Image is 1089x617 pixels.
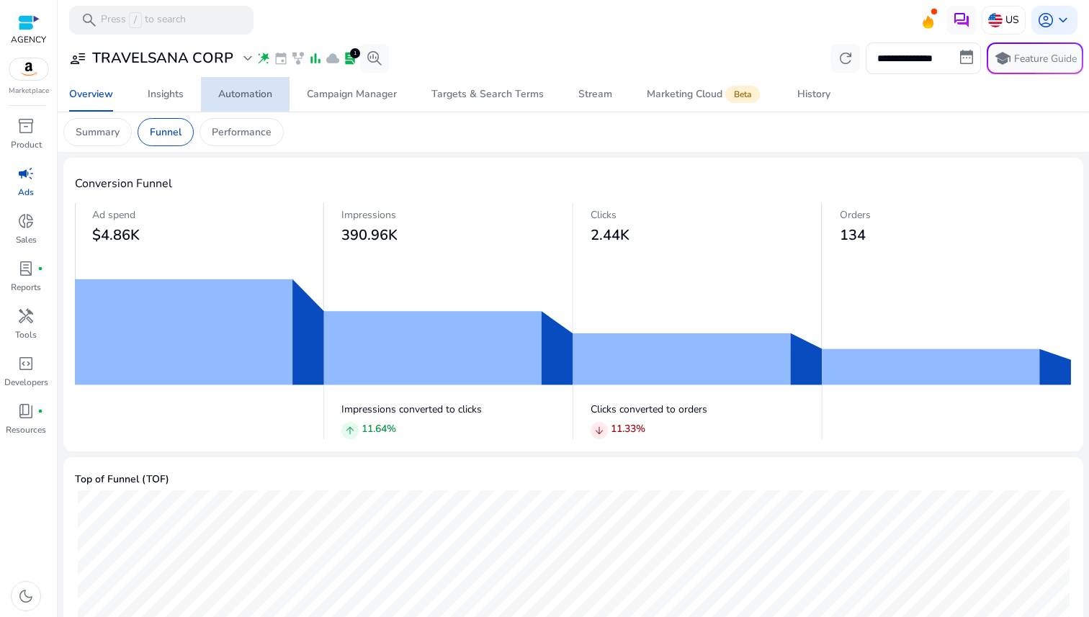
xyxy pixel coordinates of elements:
span: fiber_manual_record [37,408,43,414]
p: Ads [18,186,34,199]
span: account_circle [1037,12,1054,29]
span: arrow_upward [344,425,356,436]
span: fiber_manual_record [37,266,43,271]
span: expand_more [239,50,256,67]
span: cloud [326,51,340,66]
div: Automation [218,89,272,99]
button: schoolFeature Guide [987,42,1083,74]
div: Targets & Search Terms [431,89,544,99]
img: amazon.svg [9,58,48,80]
h4: Conversion Funnel [75,175,1072,192]
p: Marketplace [9,86,49,96]
div: Stream [578,89,612,99]
span: user_attributes [69,50,86,67]
p: Clicks converted to orders [591,402,823,417]
span: keyboard_arrow_down [1054,12,1072,29]
p: Feature Guide [1014,52,1077,66]
span: school [994,50,1011,67]
span: lab_profile [17,260,35,277]
h3: TRAVELSANA CORP [92,50,233,67]
p: Press to search [101,12,186,28]
span: search [81,12,98,29]
p: Clicks [591,207,823,222]
div: Overview [69,89,113,99]
p: Resources [6,423,46,436]
span: inventory_2 [17,117,35,135]
span: dark_mode [17,587,35,605]
p: Developers [4,376,48,389]
p: Summary [76,125,120,140]
span: 390.96K [341,225,398,245]
span: $4.86K [92,225,140,245]
span: % [636,422,645,436]
span: % [387,422,396,436]
p: 11.64 [362,421,396,436]
span: code_blocks [17,355,35,372]
span: 2.44K [591,225,629,245]
button: refresh [831,44,860,73]
span: donut_small [17,212,35,230]
button: search_insights [360,44,389,73]
div: 1 [350,48,360,58]
span: / [129,12,142,28]
span: 134 [840,225,866,245]
span: Beta [725,86,760,103]
span: search_insights [366,50,383,67]
div: History [797,89,830,99]
p: Reports [11,281,41,294]
div: Marketing Cloud [647,89,763,100]
span: book_4 [17,402,35,420]
p: Tools [15,328,37,341]
span: refresh [837,50,854,67]
p: Funnel [150,125,181,140]
p: US [1005,7,1019,32]
span: family_history [291,51,305,66]
span: bar_chart [308,51,323,66]
p: Ad spend [92,207,324,222]
span: lab_profile [343,51,357,66]
span: arrow_downward [593,425,605,436]
p: AGENCY [11,33,46,46]
div: Insights [148,89,184,99]
p: Performance [212,125,272,140]
h5: Top of Funnel (TOF) [75,474,1072,486]
p: Product [11,138,42,151]
p: Impressions converted to clicks [341,402,573,417]
p: Impressions [341,207,573,222]
span: campaign [17,165,35,182]
p: Orders [840,207,1072,222]
span: handyman [17,307,35,325]
p: Sales [16,233,37,246]
div: Campaign Manager [307,89,397,99]
span: event [274,51,288,66]
p: 11.33 [611,421,645,436]
img: us.svg [988,13,1003,27]
span: wand_stars [256,51,271,66]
